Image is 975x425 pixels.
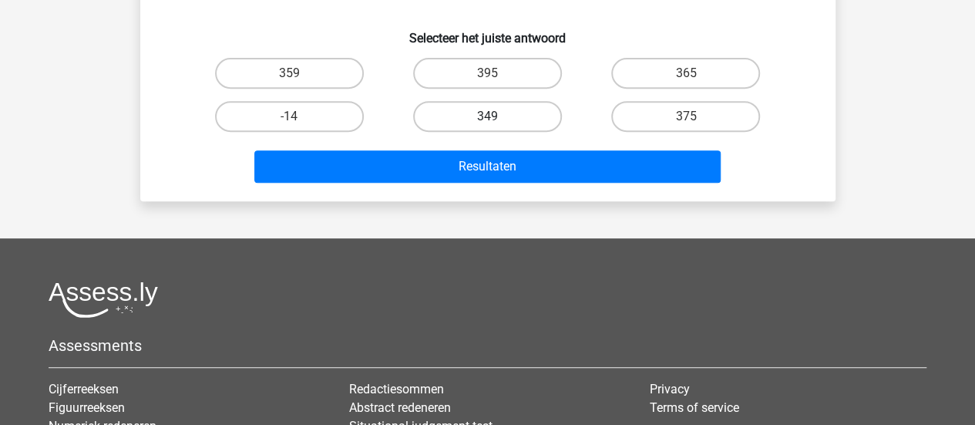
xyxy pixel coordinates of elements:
[49,400,125,415] a: Figuurreeksen
[349,400,451,415] a: Abstract redeneren
[165,19,811,46] h6: Selecteer het juiste antwoord
[215,58,364,89] label: 359
[349,382,444,396] a: Redactiesommen
[49,382,119,396] a: Cijferreeksen
[611,101,760,132] label: 375
[413,101,562,132] label: 349
[254,150,721,183] button: Resultaten
[413,58,562,89] label: 395
[49,336,926,355] h5: Assessments
[49,282,158,318] img: Assessly logo
[215,101,364,132] label: -14
[649,382,689,396] a: Privacy
[649,400,738,415] a: Terms of service
[611,58,760,89] label: 365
